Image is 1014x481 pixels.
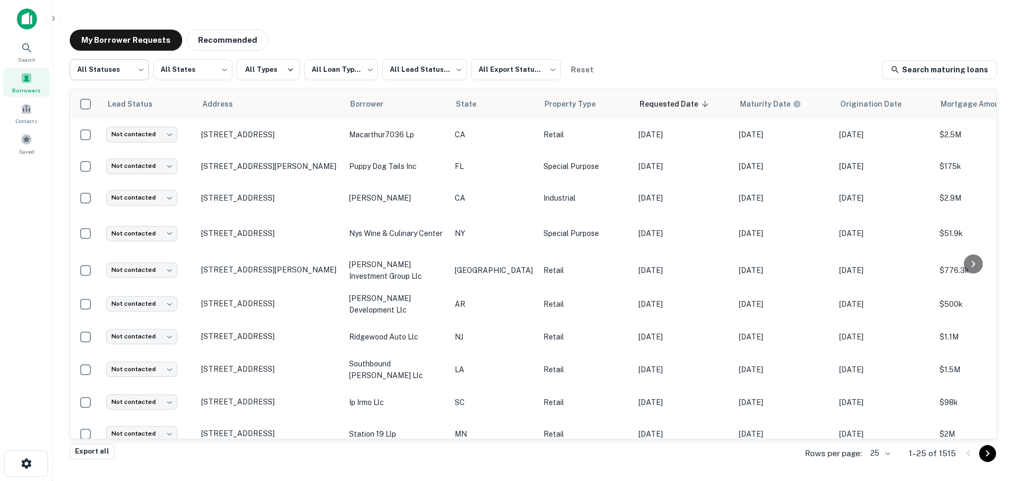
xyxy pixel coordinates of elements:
[349,259,444,282] p: [PERSON_NAME] investment group llc
[639,331,728,343] p: [DATE]
[734,89,834,119] th: Maturity dates displayed may be estimated. Please contact the lender for the most accurate maturi...
[543,228,628,239] p: Special Purpose
[12,86,41,95] span: Borrowers
[3,99,50,127] div: Contacts
[186,30,269,51] button: Recommended
[455,331,533,343] p: NJ
[349,358,444,381] p: southbound [PERSON_NAME] llc
[449,89,538,119] th: State
[544,98,609,110] span: Property Type
[839,331,929,343] p: [DATE]
[349,428,444,440] p: station 19 llp
[201,332,339,341] p: [STREET_ADDRESS]
[3,37,50,66] div: Search
[106,127,177,142] div: Not contacted
[455,397,533,408] p: SC
[106,394,177,410] div: Not contacted
[565,59,599,80] button: Reset
[455,298,533,310] p: AR
[16,117,37,125] span: Contacts
[455,228,533,239] p: NY
[201,130,339,139] p: [STREET_ADDRESS]
[106,329,177,344] div: Not contacted
[3,129,50,158] a: Saved
[739,161,829,172] p: [DATE]
[455,265,533,276] p: [GEOGRAPHIC_DATA]
[639,428,728,440] p: [DATE]
[349,293,444,316] p: [PERSON_NAME] development llc
[106,362,177,377] div: Not contacted
[153,56,232,83] div: All States
[201,364,339,374] p: [STREET_ADDRESS]
[633,89,734,119] th: Requested Date
[839,428,929,440] p: [DATE]
[834,89,934,119] th: Origination Date
[839,161,929,172] p: [DATE]
[740,98,815,110] span: Maturity dates displayed may be estimated. Please contact the lender for the most accurate maturi...
[107,98,166,110] span: Lead Status
[455,428,533,440] p: MN
[543,265,628,276] p: Retail
[19,147,34,156] span: Saved
[739,331,829,343] p: [DATE]
[840,98,915,110] span: Origination Date
[839,397,929,408] p: [DATE]
[349,129,444,140] p: macarthur7036 lp
[349,192,444,204] p: [PERSON_NAME]
[839,129,929,140] p: [DATE]
[538,89,633,119] th: Property Type
[70,30,182,51] button: My Borrower Requests
[543,298,628,310] p: Retail
[739,428,829,440] p: [DATE]
[961,397,1014,447] iframe: Chat Widget
[3,68,50,97] a: Borrowers
[739,397,829,408] p: [DATE]
[70,444,115,459] button: Export all
[543,129,628,140] p: Retail
[639,192,728,204] p: [DATE]
[106,158,177,174] div: Not contacted
[839,228,929,239] p: [DATE]
[739,364,829,375] p: [DATE]
[805,447,862,460] p: Rows per page:
[455,161,533,172] p: FL
[106,296,177,312] div: Not contacted
[740,98,791,110] h6: Maturity Date
[543,428,628,440] p: Retail
[543,192,628,204] p: Industrial
[639,161,728,172] p: [DATE]
[304,56,378,83] div: All Loan Types
[349,331,444,343] p: ridgewood auto llc
[17,8,37,30] img: capitalize-icon.png
[739,298,829,310] p: [DATE]
[106,426,177,441] div: Not contacted
[740,98,801,110] div: Maturity dates displayed may be estimated. Please contact the lender for the most accurate maturi...
[106,226,177,241] div: Not contacted
[106,190,177,205] div: Not contacted
[839,298,929,310] p: [DATE]
[201,193,339,203] p: [STREET_ADDRESS]
[639,298,728,310] p: [DATE]
[639,265,728,276] p: [DATE]
[839,265,929,276] p: [DATE]
[471,56,561,83] div: All Export Statuses
[455,129,533,140] p: CA
[543,161,628,172] p: Special Purpose
[839,364,929,375] p: [DATE]
[639,228,728,239] p: [DATE]
[349,397,444,408] p: ip irmo llc
[979,445,996,462] button: Go to next page
[202,98,247,110] span: Address
[201,397,339,407] p: [STREET_ADDRESS]
[455,192,533,204] p: CA
[106,262,177,278] div: Not contacted
[344,89,449,119] th: Borrower
[70,56,149,83] div: All Statuses
[866,446,892,461] div: 25
[639,129,728,140] p: [DATE]
[349,228,444,239] p: nys wine & culinary center
[201,229,339,238] p: [STREET_ADDRESS]
[639,364,728,375] p: [DATE]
